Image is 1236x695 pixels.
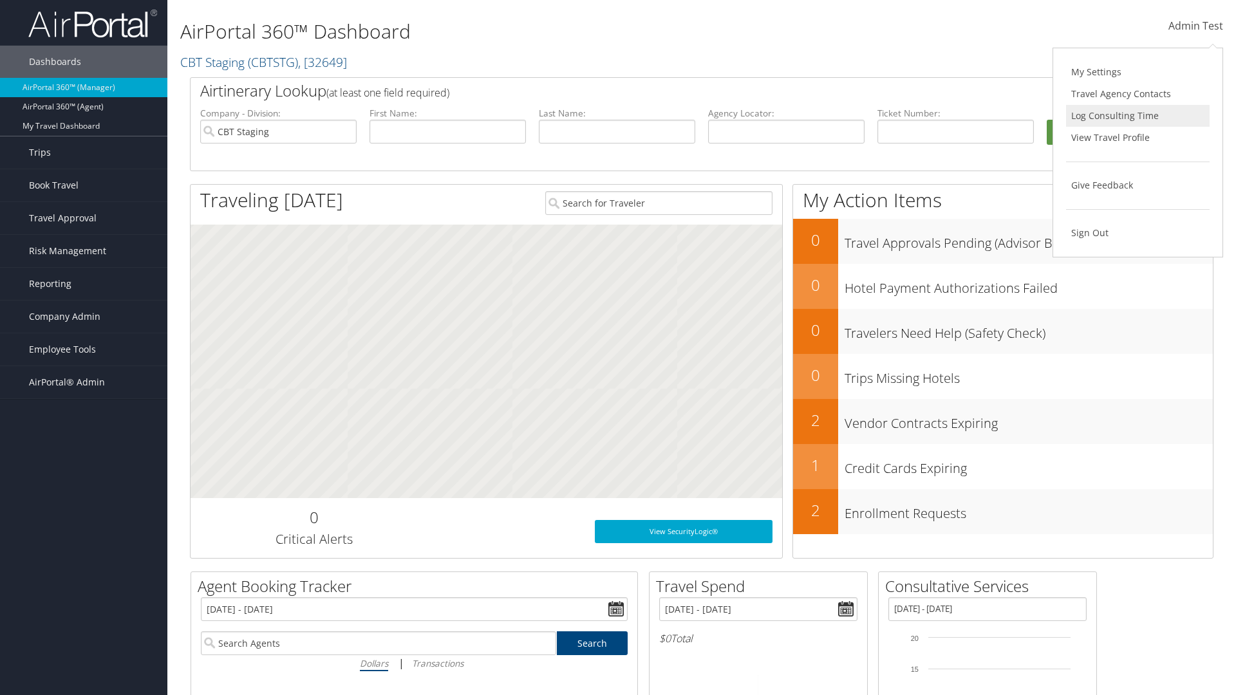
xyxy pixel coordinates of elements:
[1066,61,1210,83] a: My Settings
[708,107,865,120] label: Agency Locator:
[180,18,876,45] h1: AirPortal 360™ Dashboard
[1066,222,1210,244] a: Sign Out
[198,575,637,597] h2: Agent Booking Tracker
[845,498,1213,523] h3: Enrollment Requests
[1168,6,1223,46] a: Admin Test
[201,655,628,671] div: |
[200,530,427,548] h3: Critical Alerts
[29,46,81,78] span: Dashboards
[793,219,1213,264] a: 0Travel Approvals Pending (Advisor Booked)
[1066,174,1210,196] a: Give Feedback
[298,53,347,71] span: , [ 32649 ]
[200,80,1118,102] h2: Airtinerary Lookup
[911,665,919,673] tspan: 15
[845,228,1213,252] h3: Travel Approvals Pending (Advisor Booked)
[1066,105,1210,127] a: Log Consulting Time
[793,499,838,521] h2: 2
[659,631,671,645] span: $0
[200,187,343,214] h1: Traveling [DATE]
[793,454,838,476] h2: 1
[885,575,1096,597] h2: Consultative Services
[412,657,464,669] i: Transactions
[845,363,1213,387] h3: Trips Missing Hotels
[200,107,357,120] label: Company - Division:
[793,364,838,386] h2: 0
[29,169,79,201] span: Book Travel
[360,657,388,669] i: Dollars
[793,309,1213,354] a: 0Travelers Need Help (Safety Check)
[29,366,105,398] span: AirPortal® Admin
[845,273,1213,297] h3: Hotel Payment Authorizations Failed
[659,631,857,645] h6: Total
[29,301,100,333] span: Company Admin
[793,354,1213,399] a: 0Trips Missing Hotels
[793,489,1213,534] a: 2Enrollment Requests
[29,268,71,300] span: Reporting
[29,136,51,169] span: Trips
[793,264,1213,309] a: 0Hotel Payment Authorizations Failed
[793,187,1213,214] h1: My Action Items
[29,235,106,267] span: Risk Management
[1047,120,1203,145] button: Search
[793,409,838,431] h2: 2
[29,202,97,234] span: Travel Approval
[656,575,867,597] h2: Travel Spend
[911,635,919,642] tspan: 20
[793,229,838,251] h2: 0
[1066,127,1210,149] a: View Travel Profile
[200,506,427,528] h2: 0
[545,191,772,215] input: Search for Traveler
[845,318,1213,342] h3: Travelers Need Help (Safety Check)
[793,274,838,296] h2: 0
[877,107,1034,120] label: Ticket Number:
[557,631,628,655] a: Search
[793,399,1213,444] a: 2Vendor Contracts Expiring
[845,453,1213,477] h3: Credit Cards Expiring
[595,520,772,543] a: View SecurityLogic®
[180,53,347,71] a: CBT Staging
[539,107,695,120] label: Last Name:
[1066,83,1210,105] a: Travel Agency Contacts
[28,8,157,39] img: airportal-logo.png
[793,444,1213,489] a: 1Credit Cards Expiring
[248,53,298,71] span: ( CBTSTG )
[326,86,449,100] span: (at least one field required)
[793,319,838,341] h2: 0
[201,631,556,655] input: Search Agents
[1168,19,1223,33] span: Admin Test
[845,408,1213,432] h3: Vendor Contracts Expiring
[370,107,526,120] label: First Name:
[29,333,96,366] span: Employee Tools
